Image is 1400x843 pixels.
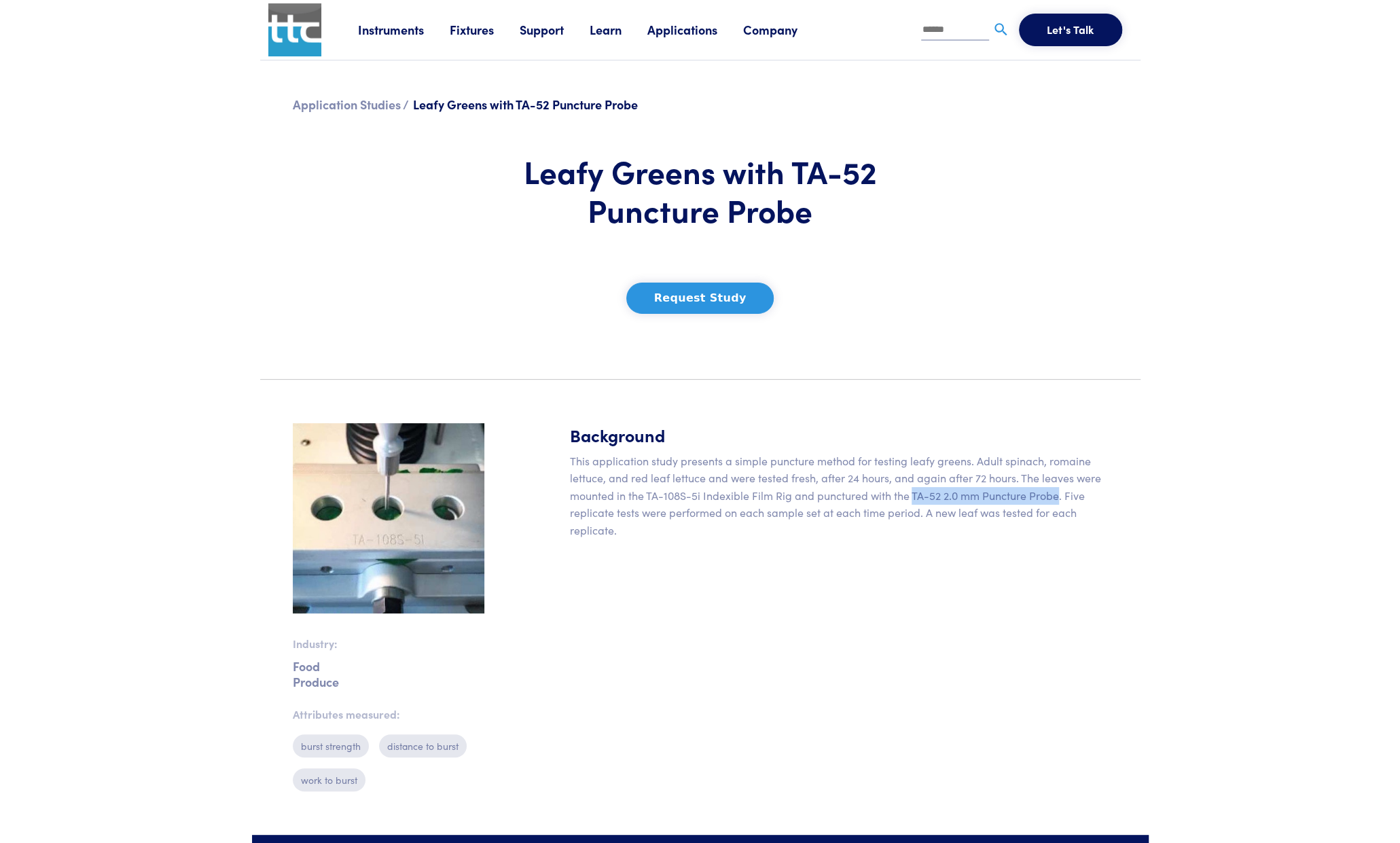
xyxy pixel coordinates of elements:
[450,21,520,38] a: Fixtures
[293,679,484,684] p: Produce
[590,21,647,38] a: Learn
[743,21,823,38] a: Company
[379,734,467,757] p: distance to burst
[293,96,409,113] a: Application Studies /
[413,96,638,113] span: Leafy Greens with TA-52 Puncture Probe
[1019,14,1122,46] button: Let's Talk
[358,21,450,38] a: Instruments
[293,734,369,757] p: burst strength
[570,423,1108,447] h5: Background
[626,283,774,314] button: Request Study
[293,635,484,653] p: Industry:
[293,423,484,613] img: setting up test on leafy greens
[293,664,484,668] p: Food
[501,151,900,230] h1: Leafy Greens with TA-52 Puncture Probe
[268,3,321,56] img: ttc_logo_1x1_v1.0.png
[520,21,590,38] a: Support
[293,768,365,791] p: work to burst
[570,452,1108,539] p: This application study presents a simple puncture method for testing leafy greens. Adult spinach,...
[647,21,743,38] a: Applications
[293,706,484,723] p: Attributes measured:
